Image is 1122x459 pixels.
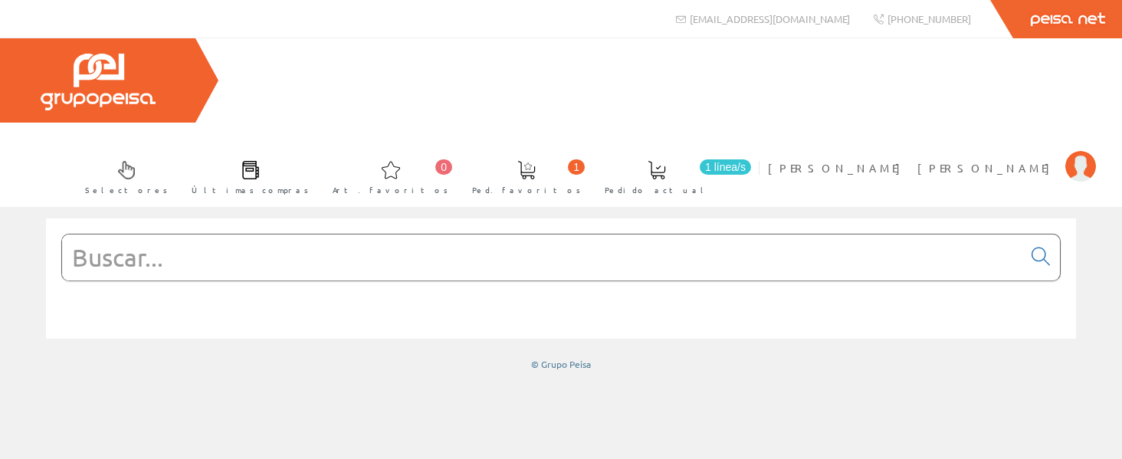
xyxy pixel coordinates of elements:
[605,182,709,198] span: Pedido actual
[768,148,1096,162] a: [PERSON_NAME] [PERSON_NAME]
[690,12,850,25] span: [EMAIL_ADDRESS][DOMAIN_NAME]
[176,148,317,204] a: Últimas compras
[435,159,452,175] span: 0
[887,12,971,25] span: [PHONE_NUMBER]
[768,160,1058,175] span: [PERSON_NAME] [PERSON_NAME]
[589,148,755,204] a: 1 línea/s Pedido actual
[472,182,581,198] span: Ped. favoritos
[46,358,1076,371] div: © Grupo Peisa
[41,54,156,110] img: Grupo Peisa
[192,182,309,198] span: Últimas compras
[333,182,448,198] span: Art. favoritos
[62,234,1022,280] input: Buscar...
[85,182,168,198] span: Selectores
[70,148,176,204] a: Selectores
[568,159,585,175] span: 1
[457,148,589,204] a: 1 Ped. favoritos
[700,159,751,175] span: 1 línea/s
